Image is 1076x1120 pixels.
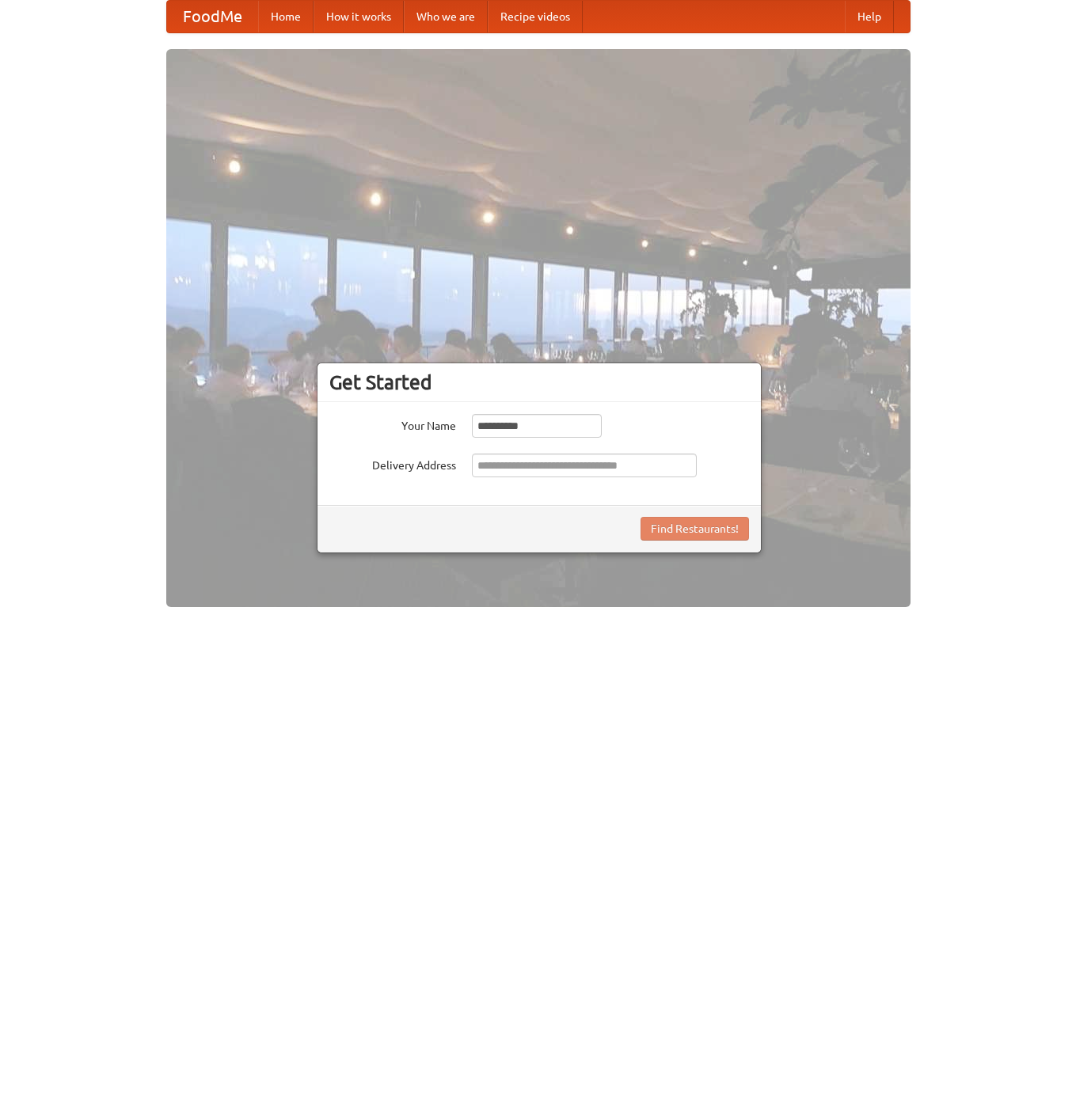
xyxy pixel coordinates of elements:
[167,1,258,32] a: FoodMe
[329,370,749,394] h3: Get Started
[258,1,314,32] a: Home
[404,1,488,32] a: Who we are
[329,454,456,473] label: Delivery Address
[845,1,894,32] a: Help
[641,517,749,541] button: Find Restaurants!
[314,1,404,32] a: How it works
[329,414,456,434] label: Your Name
[488,1,583,32] a: Recipe videos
